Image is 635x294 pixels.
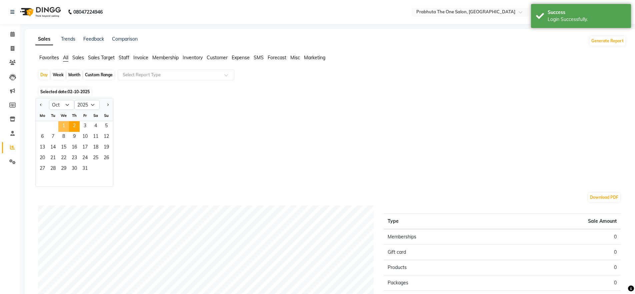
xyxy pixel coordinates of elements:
div: Su [101,110,112,121]
button: Generate Report [590,36,625,46]
td: 0 [502,245,621,260]
span: 31 [80,164,90,174]
span: 10 [80,132,90,143]
span: 11 [90,132,101,143]
span: Favorites [39,55,59,61]
div: Tu [48,110,58,121]
div: Thursday, October 30, 2025 [69,164,80,174]
div: Thursday, October 9, 2025 [69,132,80,143]
div: Saturday, October 25, 2025 [90,153,101,164]
span: Customer [207,55,228,61]
div: Tuesday, October 14, 2025 [48,143,58,153]
div: Custom Range [83,70,114,80]
div: Tuesday, October 28, 2025 [48,164,58,174]
span: 6 [37,132,48,143]
div: Thursday, October 23, 2025 [69,153,80,164]
div: Tuesday, October 21, 2025 [48,153,58,164]
span: 25 [90,153,101,164]
div: Wednesday, October 8, 2025 [58,132,69,143]
span: 20 [37,153,48,164]
div: Th [69,110,80,121]
div: Thursday, October 16, 2025 [69,143,80,153]
td: Packages [384,275,502,291]
span: 23 [69,153,80,164]
div: Week [51,70,65,80]
span: 22 [58,153,69,164]
div: Sa [90,110,101,121]
th: Type [384,214,502,229]
div: Saturday, October 11, 2025 [90,132,101,143]
select: Select month [49,100,74,110]
span: 8 [58,132,69,143]
a: Feedback [83,36,104,42]
span: 2 [69,121,80,132]
span: 27 [37,164,48,174]
span: 19 [101,143,112,153]
div: Monday, October 6, 2025 [37,132,48,143]
div: Monday, October 27, 2025 [37,164,48,174]
span: 4 [90,121,101,132]
span: 28 [48,164,58,174]
div: Wednesday, October 1, 2025 [58,121,69,132]
div: Sunday, October 26, 2025 [101,153,112,164]
div: Friday, October 24, 2025 [80,153,90,164]
div: Mo [37,110,48,121]
span: 3 [80,121,90,132]
div: We [58,110,69,121]
div: Sunday, October 19, 2025 [101,143,112,153]
span: 18 [90,143,101,153]
td: Products [384,260,502,275]
div: Wednesday, October 15, 2025 [58,143,69,153]
span: Inventory [183,55,203,61]
span: Misc [290,55,300,61]
div: Sunday, October 5, 2025 [101,121,112,132]
span: 30 [69,164,80,174]
img: logo [17,3,63,21]
td: Memberships [384,229,502,245]
span: 02-10-2025 [68,89,90,94]
div: Monday, October 20, 2025 [37,153,48,164]
button: Previous month [38,100,44,110]
span: Marketing [304,55,325,61]
span: 14 [48,143,58,153]
span: 5 [101,121,112,132]
span: 9 [69,132,80,143]
div: Fr [80,110,90,121]
div: Saturday, October 4, 2025 [90,121,101,132]
span: Membership [152,55,179,61]
div: Monday, October 13, 2025 [37,143,48,153]
span: SMS [254,55,264,61]
span: 13 [37,143,48,153]
td: 0 [502,260,621,275]
span: 15 [58,143,69,153]
span: All [63,55,68,61]
span: 24 [80,153,90,164]
select: Select year [74,100,100,110]
span: 16 [69,143,80,153]
div: Thursday, October 2, 2025 [69,121,80,132]
span: 12 [101,132,112,143]
span: 1 [58,121,69,132]
span: 26 [101,153,112,164]
span: Staff [119,55,129,61]
button: Download PDF [588,193,620,202]
div: Saturday, October 18, 2025 [90,143,101,153]
a: Trends [61,36,75,42]
div: Friday, October 31, 2025 [80,164,90,174]
a: Sales [35,33,53,45]
a: Comparison [112,36,138,42]
div: Wednesday, October 22, 2025 [58,153,69,164]
span: Sales Target [88,55,115,61]
span: Forecast [268,55,286,61]
div: Friday, October 17, 2025 [80,143,90,153]
span: 17 [80,143,90,153]
span: Invoice [133,55,148,61]
span: Sales [72,55,84,61]
b: 08047224946 [73,3,103,21]
td: Gift card [384,245,502,260]
div: Tuesday, October 7, 2025 [48,132,58,143]
div: Friday, October 10, 2025 [80,132,90,143]
span: Expense [232,55,250,61]
div: Login Successfully. [548,16,626,23]
span: 21 [48,153,58,164]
